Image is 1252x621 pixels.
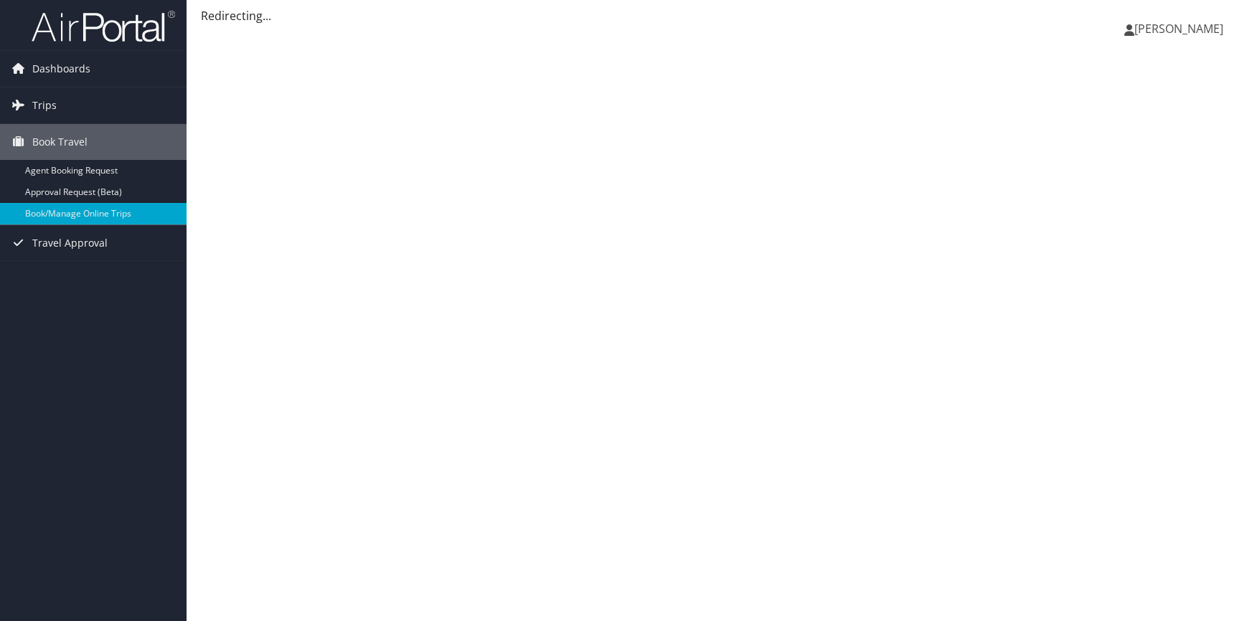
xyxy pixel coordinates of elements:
div: Redirecting... [201,7,1238,24]
span: Trips [32,87,57,123]
span: Travel Approval [32,225,108,261]
span: [PERSON_NAME] [1134,21,1223,37]
span: Dashboards [32,51,90,87]
img: airportal-logo.png [32,9,175,43]
span: Book Travel [32,124,88,160]
a: [PERSON_NAME] [1124,7,1238,50]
